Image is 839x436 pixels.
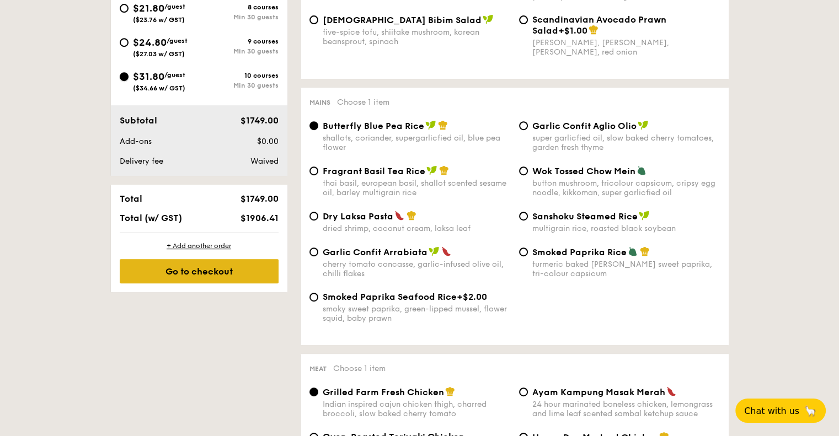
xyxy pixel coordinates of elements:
[309,15,318,24] input: [DEMOGRAPHIC_DATA] Bibim Saladfive-spice tofu, shiitake mushroom, korean beansprout, spinach
[519,212,528,220] input: Sanshoku Steamed Ricemultigrain rice, roasted black soybean
[323,292,457,302] span: Smoked Paprika Seafood Rice
[323,304,510,323] div: smoky sweet paprika, green-lipped mussel, flower squid, baby prawn
[309,365,327,373] span: Meat
[558,25,587,36] span: +$1.00
[133,16,185,24] span: ($23.76 w/ GST)
[323,247,427,257] span: Garlic Confit Arrabiata
[532,224,720,233] div: multigrain rice, roasted black soybean
[120,193,142,204] span: Total
[323,211,393,222] span: Dry Laksa Pasta
[735,399,826,423] button: Chat with us🦙
[199,82,279,89] div: Min 30 guests
[199,47,279,55] div: Min 30 guests
[120,259,279,283] div: Go to checkout
[323,121,424,131] span: Butterfly Blue Pea Rice
[120,157,163,166] span: Delivery fee
[394,211,404,220] img: icon-spicy.37a8142b.svg
[637,165,646,175] img: icon-vegetarian.fe4039eb.svg
[323,166,425,176] span: Fragrant Basil Tea Rice
[666,386,676,396] img: icon-spicy.37a8142b.svg
[309,247,318,256] input: Garlic Confit Arrabiatacherry tomato concasse, garlic-infused olive oil, chilli flakes
[323,224,510,233] div: dried shrimp, coconut cream, laksa leaf
[457,292,487,302] span: +$2.00
[438,120,448,130] img: icon-chef-hat.a58ddaea.svg
[532,166,635,176] span: Wok Tossed Chow Mein
[120,4,129,13] input: $21.80/guest($23.76 w/ GST)8 coursesMin 30 guests
[164,71,185,79] span: /guest
[164,3,185,10] span: /guest
[519,15,528,24] input: Scandinavian Avocado Prawn Salad+$1.00[PERSON_NAME], [PERSON_NAME], [PERSON_NAME], red onion
[639,211,650,220] img: icon-vegan.f8ff3823.svg
[250,157,278,166] span: Waived
[441,246,451,256] img: icon-spicy.37a8142b.svg
[133,71,164,83] span: $31.80
[309,121,318,130] input: Butterfly Blue Pea Riceshallots, coriander, supergarlicfied oil, blue pea flower
[323,179,510,197] div: thai basil, european basil, shallot scented sesame oil, barley multigrain rice
[199,13,279,21] div: Min 30 guests
[426,165,437,175] img: icon-vegan.f8ff3823.svg
[133,2,164,14] span: $21.80
[199,3,279,11] div: 8 courses
[532,133,720,152] div: super garlicfied oil, slow baked cherry tomatoes, garden fresh thyme
[120,72,129,81] input: $31.80/guest($34.66 w/ GST)10 coursesMin 30 guests
[519,387,528,396] input: Ayam Kampung Masak Merah24 hour marinated boneless chicken, lemongrass and lime leaf scented samb...
[323,133,510,152] div: shallots, coriander, supergarlicfied oil, blue pea flower
[309,387,318,396] input: Grilled Farm Fresh ChickenIndian inspired cajun chicken thigh, charred broccoli, slow baked cherr...
[744,406,799,416] span: Chat with us
[532,260,720,278] div: turmeric baked [PERSON_NAME] sweet paprika, tri-colour capsicum
[120,241,279,250] div: + Add another order
[323,387,444,397] span: Grilled Farm Fresh Chicken
[256,137,278,146] span: $0.00
[199,72,279,79] div: 10 courses
[425,120,436,130] img: icon-vegan.f8ff3823.svg
[532,38,720,57] div: [PERSON_NAME], [PERSON_NAME], [PERSON_NAME], red onion
[333,364,386,373] span: Choose 1 item
[309,166,318,175] input: Fragrant Basil Tea Ricethai basil, european basil, shallot scented sesame oil, barley multigrain ...
[519,247,528,256] input: Smoked Paprika Riceturmeric baked [PERSON_NAME] sweet paprika, tri-colour capsicum
[445,386,455,396] img: icon-chef-hat.a58ddaea.svg
[439,165,449,175] img: icon-chef-hat.a58ddaea.svg
[323,260,510,278] div: cherry tomato concasse, garlic-infused olive oil, chilli flakes
[309,212,318,220] input: Dry Laksa Pastadried shrimp, coconut cream, laksa leaf
[532,121,637,131] span: Garlic Confit Aglio Olio
[133,50,185,58] span: ($27.03 w/ GST)
[589,25,598,35] img: icon-chef-hat.a58ddaea.svg
[323,15,482,25] span: [DEMOGRAPHIC_DATA] Bibim Salad
[309,293,318,302] input: Smoked Paprika Seafood Rice+$2.00smoky sweet paprika, green-lipped mussel, flower squid, baby prawn
[133,36,167,49] span: $24.80
[532,400,720,418] div: 24 hour marinated boneless chicken, lemongrass and lime leaf scented sambal ketchup sauce
[309,99,330,106] span: Mains
[532,14,666,36] span: Scandinavian Avocado Prawn Salad
[240,115,278,126] span: $1749.00
[407,211,416,220] img: icon-chef-hat.a58ddaea.svg
[532,179,720,197] div: button mushroom, tricolour capsicum, cripsy egg noodle, kikkoman, super garlicfied oil
[638,120,649,130] img: icon-vegan.f8ff3823.svg
[532,387,665,397] span: Ayam Kampung Masak Merah
[167,37,188,45] span: /guest
[120,115,157,126] span: Subtotal
[519,166,528,175] input: Wok Tossed Chow Meinbutton mushroom, tricolour capsicum, cripsy egg noodle, kikkoman, super garli...
[120,38,129,47] input: $24.80/guest($27.03 w/ GST)9 coursesMin 30 guests
[240,193,278,204] span: $1749.00
[804,405,817,417] span: 🦙
[429,246,440,256] img: icon-vegan.f8ff3823.svg
[640,246,650,256] img: icon-chef-hat.a58ddaea.svg
[240,213,278,223] span: $1906.41
[628,246,638,256] img: icon-vegetarian.fe4039eb.svg
[323,28,510,46] div: five-spice tofu, shiitake mushroom, korean beansprout, spinach
[337,98,389,107] span: Choose 1 item
[323,400,510,418] div: Indian inspired cajun chicken thigh, charred broccoli, slow baked cherry tomato
[120,213,182,223] span: Total (w/ GST)
[519,121,528,130] input: Garlic Confit Aglio Oliosuper garlicfied oil, slow baked cherry tomatoes, garden fresh thyme
[532,247,627,257] span: Smoked Paprika Rice
[133,84,185,92] span: ($34.66 w/ GST)
[532,211,638,222] span: Sanshoku Steamed Rice
[120,137,152,146] span: Add-ons
[199,37,279,45] div: 9 courses
[483,14,494,24] img: icon-vegan.f8ff3823.svg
